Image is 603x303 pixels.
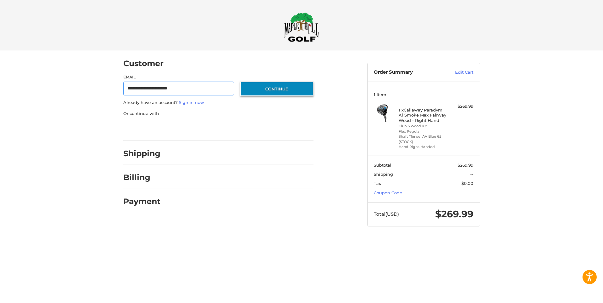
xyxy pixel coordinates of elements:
[551,286,603,303] iframe: Google Customer Reviews
[123,100,313,106] p: Already have an account?
[435,208,473,220] span: $269.99
[374,181,381,186] span: Tax
[374,163,391,168] span: Subtotal
[442,69,473,76] a: Edit Cart
[121,123,168,134] iframe: PayPal-paypal
[123,59,164,68] h2: Customer
[374,172,393,177] span: Shipping
[458,163,473,168] span: $269.99
[448,103,473,110] div: $269.99
[374,211,399,217] span: Total (USD)
[461,181,473,186] span: $0.00
[123,173,160,182] h2: Billing
[399,123,447,129] li: Club 5 Wood 18°
[123,74,234,80] label: Email
[175,123,222,134] iframe: PayPal-paylater
[374,69,442,76] h3: Order Summary
[179,100,204,105] a: Sign in now
[399,129,447,134] li: Flex Regular
[240,82,313,96] button: Continue
[374,92,473,97] h3: 1 Item
[374,190,402,195] a: Coupon Code
[123,197,161,206] h2: Payment
[123,111,313,117] p: Or continue with
[399,107,447,123] h4: 1 x Callaway Paradym Ai Smoke Max Fairway Wood - Right Hand
[123,149,161,158] h2: Shipping
[284,12,319,42] img: Maple Hill Golf
[399,144,447,150] li: Hand Right-Handed
[399,134,447,144] li: Shaft *Tensei AV Blue 65 (STOCK)
[228,123,275,134] iframe: PayPal-venmo
[470,172,473,177] span: --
